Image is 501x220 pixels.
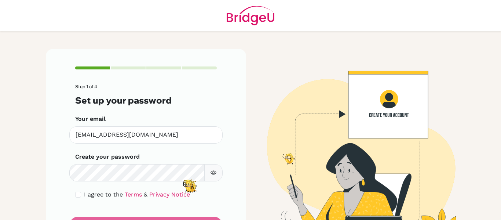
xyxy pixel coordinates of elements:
[75,95,217,106] h3: Set up your password
[125,191,142,198] a: Terms
[149,191,190,198] a: Privacy Notice
[69,126,223,144] input: Insert your email*
[75,152,140,161] label: Create your password
[144,191,147,198] span: &
[75,84,97,89] span: Step 1 of 4
[75,115,106,123] label: Your email
[84,191,123,198] span: I agree to the
[455,198,494,216] iframe: Opens a widget where you can find more information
